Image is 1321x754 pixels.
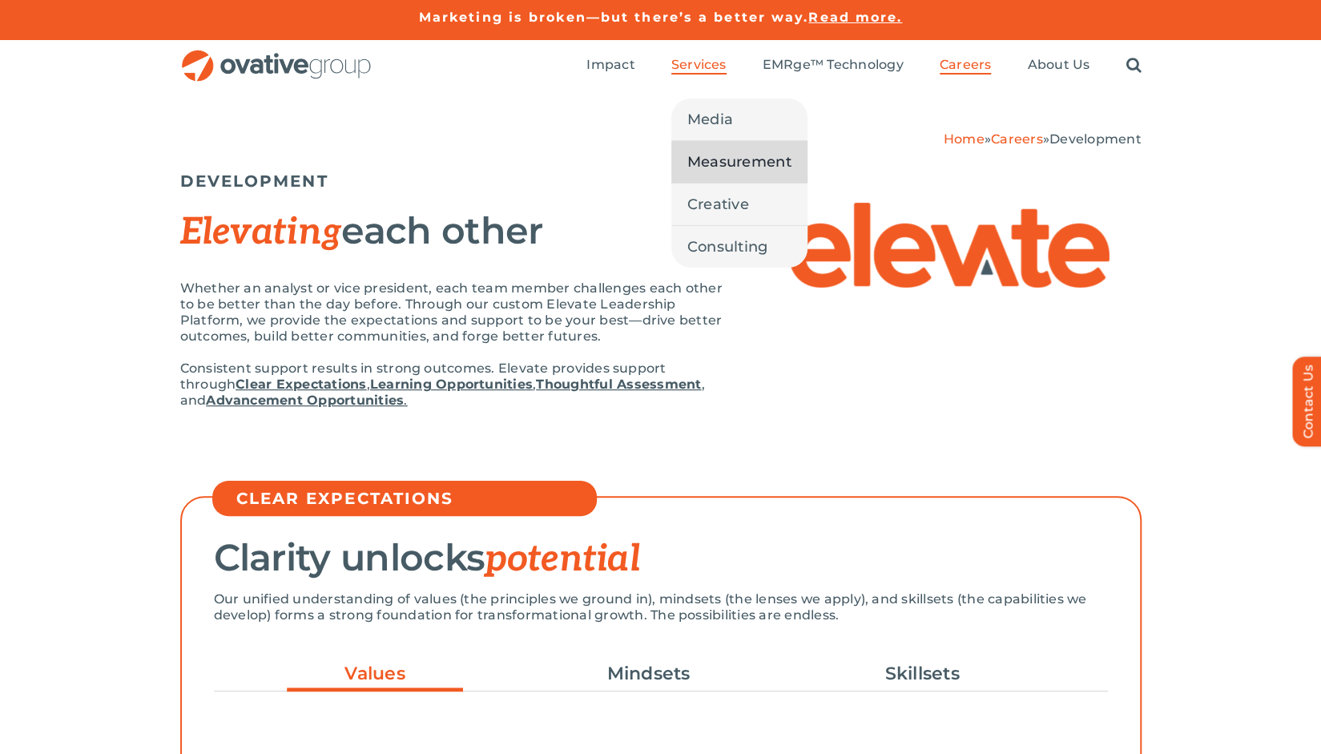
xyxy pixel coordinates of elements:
[940,57,992,75] a: Careers
[586,40,1141,91] nav: Menu
[180,280,725,345] p: Whether an analyst or vice president, each team member challenges each other to be better than th...
[991,131,1043,147] a: Careers
[180,361,725,409] p: Consistent support results in strong outcomes. Elevate provides support through
[180,377,705,408] span: , and
[687,193,749,216] span: Creative
[586,57,634,75] a: Impact
[214,591,1108,623] p: Our unified understanding of values (the principles we ground in), mindsets (the lenses we apply)...
[536,377,701,392] a: Thoughtful Assessment
[763,57,904,73] span: EMRge™ Technology
[1049,131,1142,147] span: Development
[370,377,533,392] a: Learning Opportunities
[944,131,985,147] a: Home
[236,377,366,392] a: Clear Expectations
[687,236,768,258] span: Consulting
[834,660,1010,687] a: Skillsets
[287,660,463,696] a: Values
[206,393,404,408] strong: Advancement Opportunities
[687,151,791,173] span: Measurement
[1027,57,1089,75] a: About Us
[533,377,536,392] span: ,
[944,131,1142,147] span: » »
[419,10,809,25] a: Marketing is broken—but there’s a better way.
[671,226,808,268] a: Consulting
[763,57,904,75] a: EMRge™ Technology
[671,57,727,75] a: Services
[180,48,373,63] a: OG_Full_horizontal_RGB
[214,652,1108,696] ul: Post Filters
[1126,57,1141,75] a: Search
[808,10,902,25] a: Read more.
[180,211,725,252] h2: each other
[671,57,727,73] span: Services
[671,99,808,140] a: Media
[940,57,992,73] span: Careers
[180,171,1142,191] h5: DEVELOPMENT
[671,183,808,225] a: Creative
[236,489,589,508] h5: CLEAR EXPECTATIONS
[789,203,1110,288] img: Elevate – Elevate Logo
[180,210,342,255] span: Elevating
[206,393,407,408] a: Advancement Opportunities.
[671,141,808,183] a: Measurement
[687,108,733,131] span: Media
[561,660,737,687] a: Mindsets
[1027,57,1089,73] span: About Us
[214,538,1108,579] h2: Clarity unlocks
[485,537,640,582] span: potential
[586,57,634,73] span: Impact
[367,377,370,392] span: ,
